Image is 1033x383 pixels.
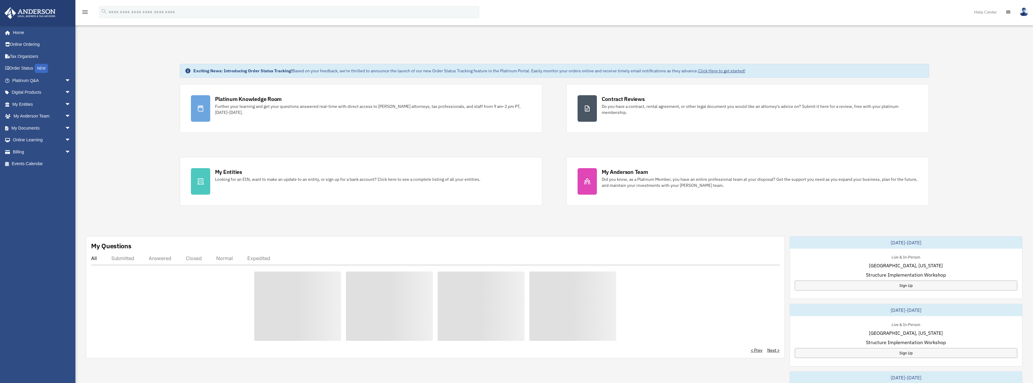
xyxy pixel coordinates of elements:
[4,134,80,146] a: Online Learningarrow_drop_down
[215,95,282,103] div: Platinum Knowledge Room
[35,64,48,73] div: NEW
[4,39,80,51] a: Online Ordering
[566,157,929,206] a: My Anderson Team Did you know, as a Platinum Member, you have an entire professional team at your...
[4,27,77,39] a: Home
[698,68,745,74] a: Click Here to get started!
[4,50,80,62] a: Tax Organizers
[4,146,80,158] a: Billingarrow_drop_down
[869,329,943,337] span: [GEOGRAPHIC_DATA], [US_STATE]
[795,348,1017,358] a: Sign Up
[4,86,80,99] a: Digital Productsarrow_drop_down
[4,110,80,122] a: My Anderson Teamarrow_drop_down
[866,271,946,278] span: Structure Implementation Workshop
[91,241,132,250] div: My Questions
[65,86,77,99] span: arrow_drop_down
[602,168,648,176] div: My Anderson Team
[4,62,80,75] a: Order StatusNEW
[65,122,77,134] span: arrow_drop_down
[1019,8,1028,16] img: User Pic
[149,255,171,261] div: Answered
[180,157,542,206] a: My Entities Looking for an EIN, want to make an update to an entity, or sign up for a bank accoun...
[101,8,107,15] i: search
[65,110,77,123] span: arrow_drop_down
[602,176,918,188] div: Did you know, as a Platinum Member, you have an entire professional team at your disposal? Get th...
[247,255,270,261] div: Expedited
[751,347,762,353] a: < Prev
[91,255,97,261] div: All
[4,122,80,134] a: My Documentsarrow_drop_down
[215,168,242,176] div: My Entities
[602,103,918,115] div: Do you have a contract, rental agreement, or other legal document you would like an attorney's ad...
[65,74,77,87] span: arrow_drop_down
[602,95,645,103] div: Contract Reviews
[767,347,780,353] a: Next >
[866,339,946,346] span: Structure Implementation Workshop
[65,146,77,158] span: arrow_drop_down
[869,262,943,269] span: [GEOGRAPHIC_DATA], [US_STATE]
[887,321,925,327] div: Live & In-Person
[193,68,292,74] strong: Exciting News: Introducing Order Status Tracking!
[111,255,134,261] div: Submitted
[180,84,542,133] a: Platinum Knowledge Room Further your learning and get your questions answered real-time with dire...
[193,68,745,74] div: Based on your feedback, we're thrilled to announce the launch of our new Order Status Tracking fe...
[4,74,80,86] a: Platinum Q&Aarrow_drop_down
[887,253,925,260] div: Live & In-Person
[215,103,531,115] div: Further your learning and get your questions answered real-time with direct access to [PERSON_NAM...
[215,176,480,182] div: Looking for an EIN, want to make an update to an entity, or sign up for a bank account? Click her...
[216,255,233,261] div: Normal
[790,237,1022,249] div: [DATE]-[DATE]
[566,84,929,133] a: Contract Reviews Do you have a contract, rental agreement, or other legal document you would like...
[81,11,89,16] a: menu
[65,134,77,146] span: arrow_drop_down
[790,304,1022,316] div: [DATE]-[DATE]
[4,158,80,170] a: Events Calendar
[4,98,80,110] a: My Entitiesarrow_drop_down
[81,8,89,16] i: menu
[65,98,77,111] span: arrow_drop_down
[795,281,1017,290] a: Sign Up
[3,7,57,19] img: Anderson Advisors Platinum Portal
[186,255,202,261] div: Closed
